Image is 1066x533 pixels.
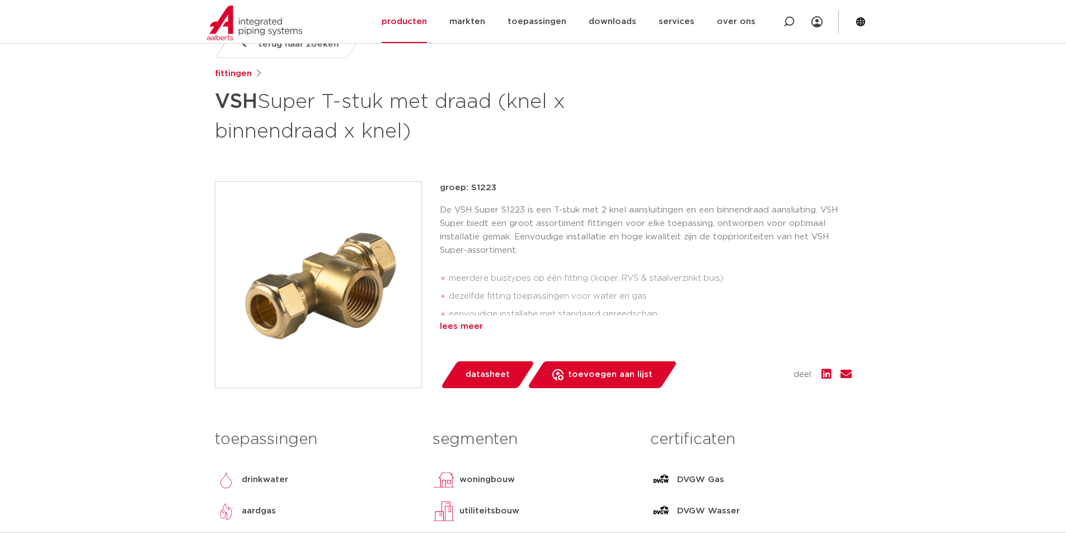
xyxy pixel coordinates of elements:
[677,504,740,518] p: DVGW Wasser
[459,473,515,487] p: woningbouw
[459,504,519,518] p: utiliteitsbouw
[259,35,339,53] span: terug naar zoeken
[449,305,852,323] li: eenvoudige installatie met standaard gereedschap
[215,500,237,522] img: aardgas
[568,366,652,384] span: toevoegen aan lijst
[242,504,276,518] p: aardgas
[440,361,535,388] a: datasheet
[215,92,257,112] strong: VSH
[433,500,455,522] img: utiliteitsbouw
[466,366,510,384] span: datasheet
[650,469,673,491] img: DVGW Gas
[433,428,633,451] h3: segmenten
[215,428,416,451] h3: toepassingen
[215,182,421,388] img: Product Image for VSH Super T-stuk met draad (knel x binnendraad x knel)
[650,428,851,451] h3: certificaten
[449,287,852,305] li: dezelfde fitting toepassingen voor water en gas
[433,469,455,491] img: woningbouw
[242,473,288,487] p: drinkwater
[440,204,852,257] p: De VSH Super S1223 is een T-stuk met 2 knel aansluitingen en een binnendraad aansluiting. VSH Sup...
[440,181,852,195] p: groep: S1223
[793,368,813,381] span: deel:
[215,85,635,145] h1: Super T-stuk met draad (knel x binnendraad x knel)
[214,30,364,58] a: terug naar zoeken
[677,473,724,487] p: DVGW Gas
[215,469,237,491] img: drinkwater
[449,270,852,287] li: meerdere buistypes op één fitting (koper, RVS & staalverzinkt buis)
[215,67,252,81] a: fittingen
[440,320,852,333] div: lees meer
[650,500,673,522] img: DVGW Wasser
